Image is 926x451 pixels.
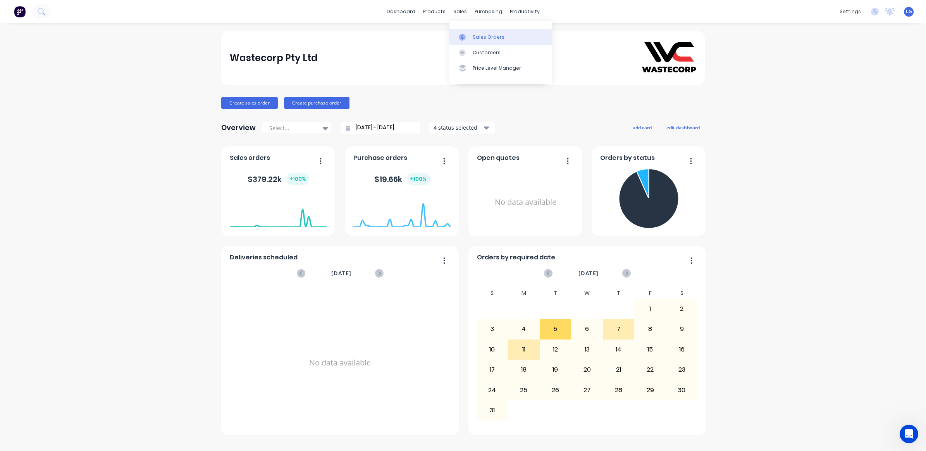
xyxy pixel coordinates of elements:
div: 23 [666,360,697,379]
div: 15 [635,340,666,359]
span: [DATE] [578,269,599,278]
div: Sales Orders [473,34,504,41]
div: 27 [571,380,602,400]
span: Orders by required date [477,253,555,262]
div: 9 [666,319,697,339]
div: Customers [473,49,501,56]
div: S [666,288,698,299]
div: No data available [477,166,574,239]
div: 21 [603,360,634,379]
div: productivity [506,6,544,17]
div: 2 [666,299,697,319]
div: $ 379.22k [248,173,309,185]
div: 6 [571,319,602,339]
div: 16 [666,340,697,359]
button: add card [628,122,657,132]
a: dashboard [383,6,419,17]
div: 22 [635,360,666,379]
div: sales [449,6,471,17]
div: 25 [508,380,539,400]
span: [DATE] [331,269,351,278]
span: Sales orders [230,153,270,163]
iframe: Intercom live chat [900,425,918,443]
div: $ 19.66k [374,173,430,185]
div: 30 [666,380,697,400]
div: Wastecorp Pty Ltd [230,50,318,66]
div: 7 [603,319,634,339]
img: Wastecorp Pty Ltd [642,42,696,74]
div: T [603,288,635,299]
span: Purchase orders [353,153,407,163]
div: 10 [477,340,508,359]
div: 18 [508,360,539,379]
div: 4 status selected [434,123,482,132]
div: S [477,288,508,299]
div: purchasing [471,6,506,17]
div: 1 [635,299,666,319]
span: Orders by status [600,153,655,163]
div: 31 [477,401,508,420]
div: 8 [635,319,666,339]
div: 20 [571,360,602,379]
div: 4 [508,319,539,339]
button: edit dashboard [661,122,705,132]
div: + 100 % [407,173,430,185]
div: Price Level Manager [473,65,521,72]
div: settings [836,6,865,17]
div: T [540,288,571,299]
div: 11 [508,340,539,359]
div: 5 [540,319,571,339]
img: Factory [14,6,26,17]
div: Overview [221,120,256,135]
div: 12 [540,340,571,359]
div: 26 [540,380,571,400]
div: 17 [477,360,508,379]
div: M [508,288,540,299]
div: F [634,288,666,299]
div: products [419,6,449,17]
div: 29 [635,380,666,400]
a: Price Level Manager [449,60,552,76]
div: 14 [603,340,634,359]
button: Create sales order [221,97,278,109]
div: 28 [603,380,634,400]
div: W [571,288,603,299]
div: 19 [540,360,571,379]
div: 13 [571,340,602,359]
button: 4 status selected [429,122,495,134]
div: 24 [477,380,508,400]
button: Create purchase order [284,97,349,109]
span: LG [906,8,912,15]
a: Customers [449,45,552,60]
a: Sales Orders [449,29,552,45]
span: Open quotes [477,153,520,163]
div: No data available [230,288,451,438]
div: + 100 % [286,173,309,185]
div: 3 [477,319,508,339]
